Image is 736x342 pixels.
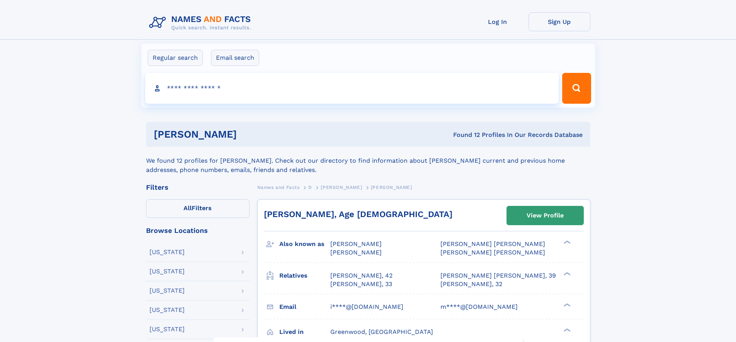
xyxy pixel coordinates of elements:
div: [US_STATE] [150,307,185,313]
a: [PERSON_NAME], Age [DEMOGRAPHIC_DATA] [264,209,452,219]
div: [US_STATE] [150,326,185,332]
a: Sign Up [529,12,590,31]
span: [PERSON_NAME] [330,249,382,256]
label: Filters [146,199,250,218]
div: View Profile [527,207,564,224]
h3: Also known as [279,238,330,251]
span: [PERSON_NAME] [321,185,362,190]
div: [US_STATE] [150,288,185,294]
h3: Relatives [279,269,330,282]
a: [PERSON_NAME] [PERSON_NAME], 39 [440,271,556,280]
div: Found 12 Profiles In Our Records Database [345,131,583,139]
div: [US_STATE] [150,268,185,275]
div: ❯ [562,302,571,307]
a: Log In [467,12,529,31]
div: ❯ [562,327,571,332]
a: [PERSON_NAME] [321,182,362,192]
div: ❯ [562,240,571,245]
div: Browse Locations [146,227,250,234]
span: Greenwood, [GEOGRAPHIC_DATA] [330,328,433,335]
h1: [PERSON_NAME] [154,130,345,139]
span: [PERSON_NAME] [371,185,412,190]
a: [PERSON_NAME], 32 [440,280,502,288]
div: We found 12 profiles for [PERSON_NAME]. Check out our directory to find information about [PERSON... [146,147,590,175]
span: [PERSON_NAME] [PERSON_NAME] [440,240,545,248]
a: [PERSON_NAME], 33 [330,280,392,288]
input: search input [145,73,559,104]
div: Filters [146,184,250,191]
button: Search Button [562,73,591,104]
h3: Lived in [279,325,330,339]
img: Logo Names and Facts [146,12,257,33]
h3: Email [279,300,330,313]
a: D [308,182,312,192]
a: [PERSON_NAME], 42 [330,271,393,280]
a: View Profile [507,206,583,225]
span: D [308,185,312,190]
div: [US_STATE] [150,249,185,255]
label: Regular search [148,50,203,66]
a: Names and Facts [257,182,300,192]
span: All [184,204,192,212]
span: [PERSON_NAME] [PERSON_NAME] [440,249,545,256]
label: Email search [211,50,259,66]
span: [PERSON_NAME] [330,240,382,248]
div: ❯ [562,271,571,276]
